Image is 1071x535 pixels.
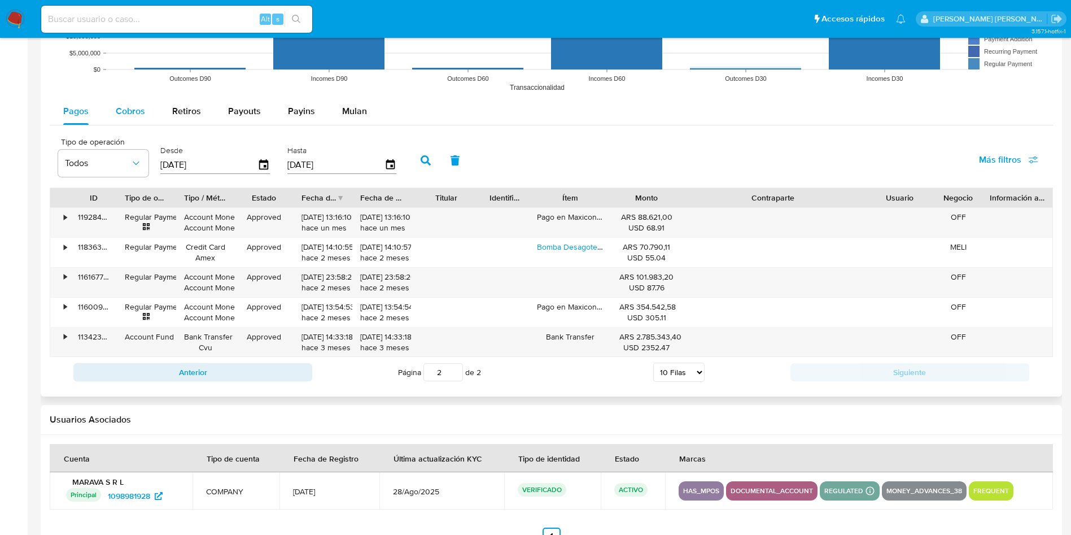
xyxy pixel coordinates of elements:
[821,13,885,25] span: Accesos rápidos
[285,11,308,27] button: search-icon
[261,14,270,24] span: Alt
[50,414,1053,425] h2: Usuarios Asociados
[1051,13,1063,25] a: Salir
[1031,27,1065,36] span: 3.157.1-hotfix-1
[896,14,906,24] a: Notificaciones
[41,12,312,27] input: Buscar usuario o caso...
[276,14,279,24] span: s
[933,14,1047,24] p: sandra.helbardt@mercadolibre.com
